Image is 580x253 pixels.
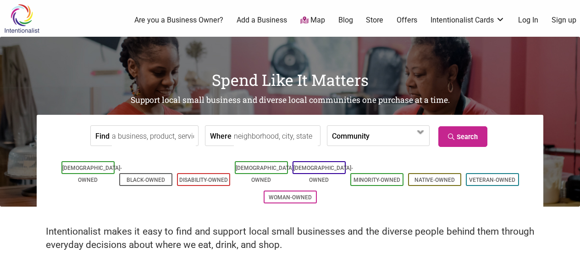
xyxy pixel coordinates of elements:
a: Black-Owned [127,177,165,183]
a: Intentionalist Cards [431,15,505,25]
a: [DEMOGRAPHIC_DATA]-Owned [236,165,295,183]
a: Store [366,15,383,25]
a: Native-Owned [414,177,455,183]
a: Log In [518,15,538,25]
a: Offers [397,15,417,25]
a: [DEMOGRAPHIC_DATA]-Owned [293,165,353,183]
a: Search [438,126,487,147]
a: Blog [338,15,353,25]
input: neighborhood, city, state [234,126,318,146]
a: Add a Business [237,15,287,25]
input: a business, product, service [112,126,196,146]
a: Are you a Business Owner? [134,15,223,25]
h2: Intentionalist makes it easy to find and support local small businesses and the diverse people be... [46,225,534,252]
a: Disability-Owned [179,177,228,183]
a: Veteran-Owned [469,177,515,183]
a: Sign up [552,15,576,25]
a: [DEMOGRAPHIC_DATA]-Owned [62,165,122,183]
a: Map [300,15,325,26]
label: Community [332,126,370,146]
label: Find [95,126,110,146]
a: Woman-Owned [269,194,312,201]
label: Where [210,126,232,146]
a: Minority-Owned [354,177,400,183]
